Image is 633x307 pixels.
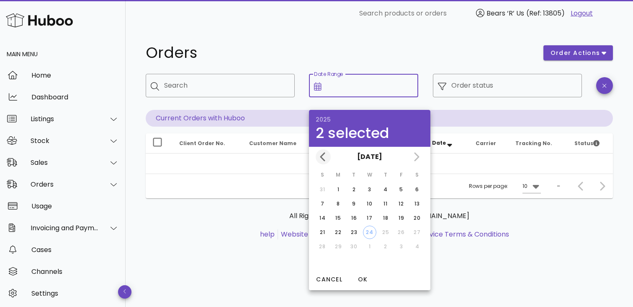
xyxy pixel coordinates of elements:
[260,229,275,239] a: help
[349,272,376,287] button: OK
[379,183,392,196] button: 4
[31,224,99,232] div: Invoicing and Payments
[332,197,345,211] button: 8
[146,45,533,60] h1: Orders
[363,211,376,225] button: 17
[410,211,424,225] button: 20
[332,214,345,222] div: 15
[543,45,613,60] button: order actions
[394,183,408,196] button: 5
[363,200,376,208] div: 10
[172,133,242,153] th: Client Order No.
[363,229,376,236] div: 24
[347,186,360,193] div: 2
[550,49,600,57] span: order actions
[363,197,376,211] button: 10
[407,133,469,153] th: Order Date: Sorted descending. Activate to remove sorting.
[278,229,509,239] li: and
[31,115,99,123] div: Listings
[410,197,424,211] button: 13
[31,289,119,297] div: Settings
[363,186,376,193] div: 3
[331,168,346,182] th: M
[146,110,613,127] p: Current Orders with Huboo
[568,133,613,153] th: Status
[409,168,425,182] th: S
[347,197,360,211] button: 9
[574,140,600,147] span: Status
[281,229,406,239] a: Website and Dashboard Terms of Use
[316,197,329,211] button: 7
[312,272,346,287] button: Cancel
[410,200,424,208] div: 13
[6,11,73,29] img: Huboo Logo
[509,133,568,153] th: Tracking No.
[378,168,393,182] th: T
[31,202,119,210] div: Usage
[379,211,392,225] button: 18
[486,8,524,18] span: Bears ‘R’ Us
[31,159,99,167] div: Sales
[363,183,376,196] button: 3
[353,275,373,284] span: OK
[394,211,408,225] button: 19
[31,268,119,276] div: Channels
[346,168,361,182] th: T
[410,214,424,222] div: 20
[379,186,392,193] div: 4
[394,186,408,193] div: 5
[31,71,119,79] div: Home
[249,140,296,147] span: Customer Name
[557,182,560,190] div: –
[31,137,99,145] div: Stock
[522,182,527,190] div: 10
[179,140,225,147] span: Client Order No.
[410,183,424,196] button: 6
[332,183,345,196] button: 1
[315,168,330,182] th: S
[332,200,345,208] div: 8
[31,180,99,188] div: Orders
[469,174,541,198] div: Rows per page:
[469,133,509,153] th: Carrier
[347,183,360,196] button: 2
[316,229,329,236] div: 21
[332,211,345,225] button: 15
[394,168,409,182] th: F
[316,214,329,222] div: 14
[332,229,345,236] div: 22
[394,214,408,222] div: 19
[316,226,329,239] button: 21
[522,180,541,193] div: 10Rows per page:
[419,229,509,239] a: Service Terms & Conditions
[332,186,345,193] div: 1
[526,8,565,18] span: (Ref: 13805)
[394,197,408,211] button: 12
[316,117,424,122] div: 2025
[347,214,360,222] div: 16
[362,168,377,182] th: W
[146,153,613,174] td: No data available
[152,211,606,221] p: All Rights Reserved. Copyright 2025 - [DOMAIN_NAME]
[316,149,331,164] button: Previous month
[394,200,408,208] div: 12
[363,214,376,222] div: 17
[379,200,392,208] div: 11
[571,8,593,18] a: Logout
[347,200,360,208] div: 9
[347,229,360,236] div: 23
[316,211,329,225] button: 14
[31,93,119,101] div: Dashboard
[347,226,360,239] button: 23
[316,275,342,284] span: Cancel
[410,186,424,193] div: 6
[354,148,386,165] button: [DATE]
[347,211,360,225] button: 16
[379,197,392,211] button: 11
[379,214,392,222] div: 18
[332,226,345,239] button: 22
[515,140,552,147] span: Tracking No.
[316,200,329,208] div: 7
[476,140,496,147] span: Carrier
[363,226,376,239] button: 24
